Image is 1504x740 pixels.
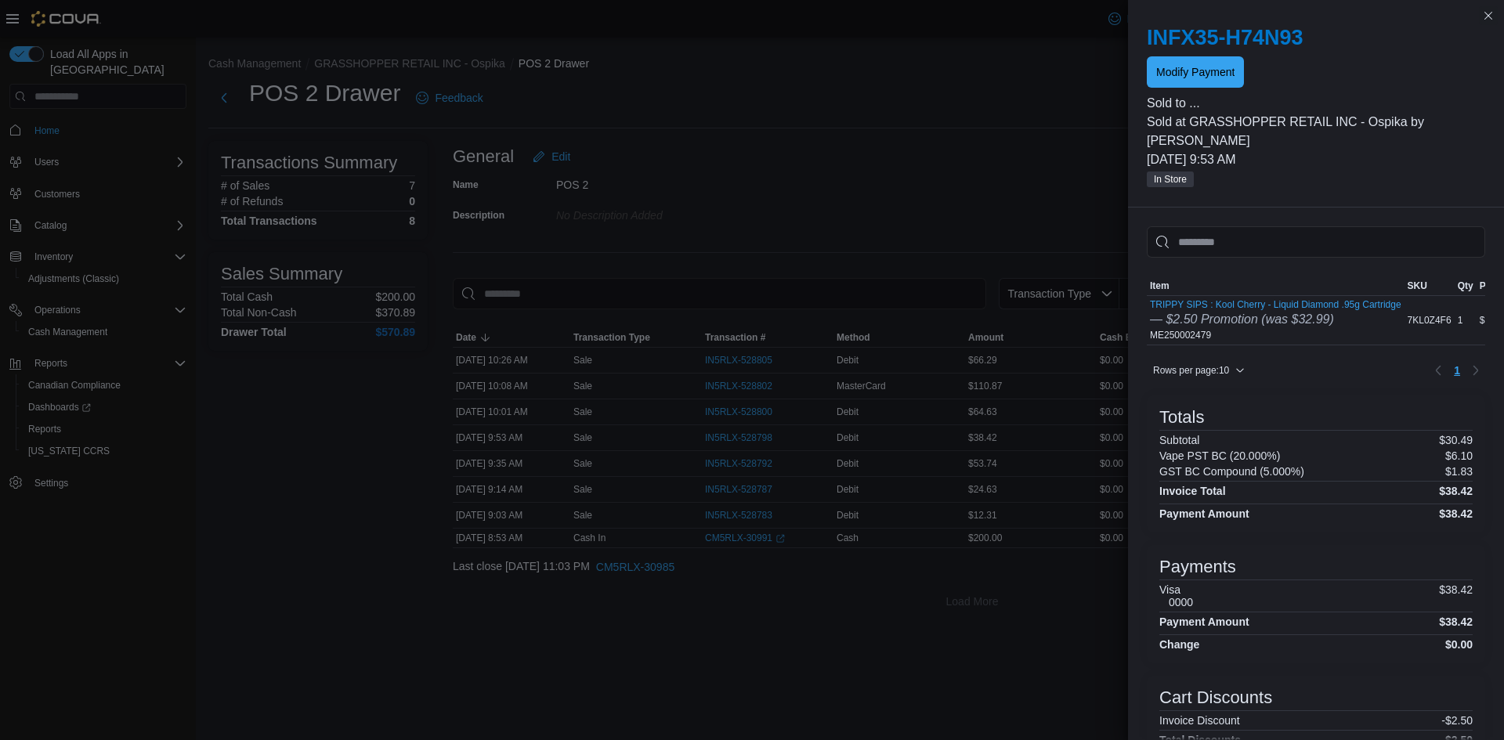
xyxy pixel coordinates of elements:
ul: Pagination for table: MemoryTable from EuiInMemoryTable [1448,358,1466,383]
button: Item [1147,276,1405,295]
h3: Payments [1159,558,1236,576]
button: Page 1 of 1 [1448,358,1466,383]
button: SKU [1405,276,1455,295]
h4: $0.00 [1445,638,1473,651]
span: Item [1150,280,1170,292]
div: — $2.50 Promotion (was $32.99) [1150,310,1401,329]
p: [DATE] 9:53 AM [1147,150,1485,169]
p: -$2.50 [1441,714,1473,727]
span: Rows per page : 10 [1153,364,1229,377]
p: $1.83 [1445,465,1473,478]
span: 7KL0Z4F6 [1408,314,1452,327]
p: $30.49 [1439,434,1473,446]
button: Rows per page:10 [1147,361,1251,380]
h6: GST BC Compound (5.000%) [1159,465,1304,478]
span: In Store [1147,171,1194,187]
button: Previous page [1429,361,1448,380]
span: Modify Payment [1156,64,1235,80]
h4: Payment Amount [1159,507,1249,520]
h4: Invoice Total [1159,485,1226,497]
h6: Visa [1159,583,1193,596]
button: TRIPPY SIPS : Kool Cherry - Liquid Diamond .95g Cartridge [1150,299,1401,310]
h4: Payment Amount [1159,615,1249,628]
button: Qty [1455,276,1477,295]
h6: Invoice Discount [1159,714,1240,727]
h6: Vape PST BC (20.000%) [1159,449,1280,462]
h6: Subtotal [1159,434,1199,446]
button: Close this dialog [1479,6,1498,25]
span: Price [1480,280,1502,292]
p: $6.10 [1445,449,1473,462]
h2: INFX35-H74N93 [1147,25,1485,50]
h3: Totals [1159,408,1204,427]
button: Modify Payment [1147,56,1244,88]
h4: $38.42 [1439,615,1473,628]
input: This is a search bar. As you type, the results lower in the page will automatically filter. [1147,226,1485,258]
button: Next page [1466,361,1485,380]
h4: $38.42 [1439,507,1473,520]
span: 1 [1454,363,1460,378]
div: ME250002479 [1150,299,1401,341]
h4: $38.42 [1439,485,1473,497]
div: 1 [1455,311,1477,330]
p: Sold to ... [1147,94,1485,113]
h3: Cart Discounts [1159,688,1272,707]
span: In Store [1154,172,1187,186]
p: Sold at GRASSHOPPER RETAIL INC - Ospika by [PERSON_NAME] [1147,113,1485,150]
h6: 0000 [1169,596,1193,608]
span: SKU [1408,280,1427,292]
p: $38.42 [1439,583,1473,608]
nav: Pagination for table: MemoryTable from EuiInMemoryTable [1429,358,1485,383]
h4: Change [1159,638,1199,651]
span: Qty [1458,280,1473,292]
